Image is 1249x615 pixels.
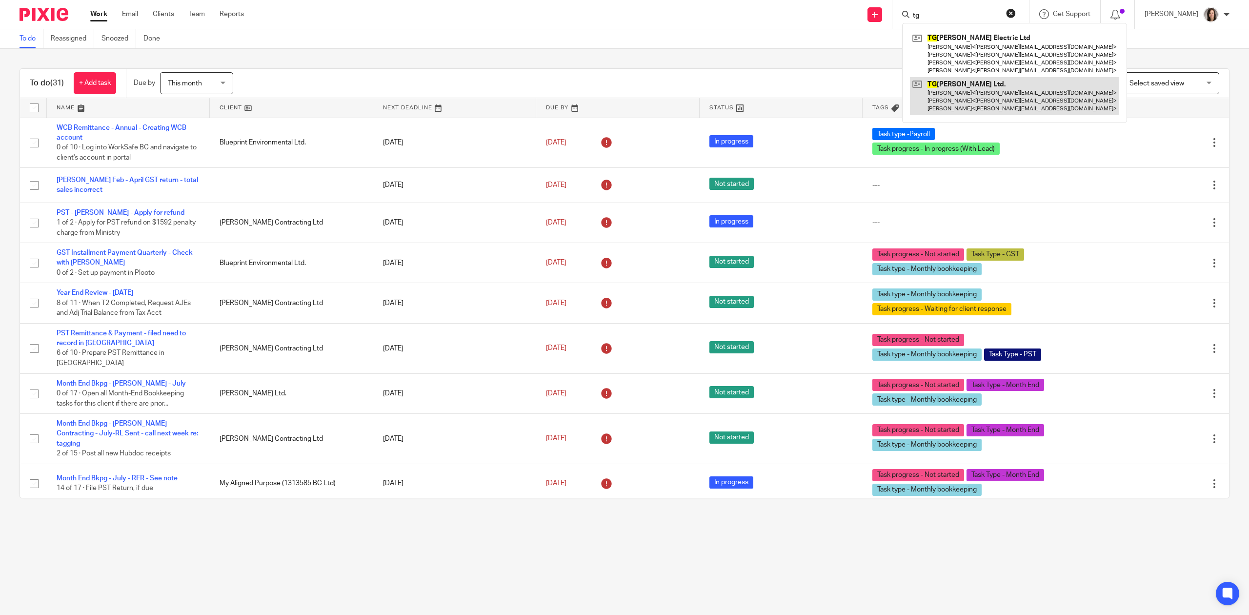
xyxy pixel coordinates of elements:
[373,464,536,503] td: [DATE]
[967,424,1044,436] span: Task Type - Month End
[872,128,935,140] span: Task type -Payroll
[143,29,167,48] a: Done
[57,330,186,347] a: PST Remittance & Payment - filed need to record in [GEOGRAPHIC_DATA]
[709,341,754,353] span: Not started
[872,143,1000,155] span: Task progress - In progress (With Lead)
[373,414,536,464] td: [DATE]
[20,29,43,48] a: To do
[872,288,982,301] span: Task type - Monthly bookkeeping
[50,79,64,87] span: (31)
[101,29,136,48] a: Snoozed
[210,414,373,464] td: [PERSON_NAME] Contracting Ltd
[210,323,373,373] td: [PERSON_NAME] Contracting Ltd
[57,124,186,141] a: WCB Remittance - Annual - Creating WCB account
[57,300,191,317] span: 8 of 11 · When T2 Completed, Request AJEs and Adj Trial Balance from Tax Acct
[872,334,964,346] span: Task progress - Not started
[967,248,1024,261] span: Task Type - GST
[546,435,566,442] span: [DATE]
[967,379,1044,391] span: Task Type - Month End
[57,289,133,296] a: Year End Review - [DATE]
[189,9,205,19] a: Team
[57,420,198,447] a: Month End Bkpg - [PERSON_NAME] Contracting - July-RL Sent - call next week re: tagging
[57,219,196,236] span: 1 of 2 · Apply for PST refund on $1592 penalty charge from Ministry
[1203,7,1219,22] img: Danielle%20photo.jpg
[57,390,184,407] span: 0 of 17 · Open all Month-End Bookkeeping tasks for this client if there are prior...
[709,256,754,268] span: Not started
[872,379,964,391] span: Task progress - Not started
[872,248,964,261] span: Task progress - Not started
[872,439,982,451] span: Task type - Monthly bookkeeping
[373,118,536,168] td: [DATE]
[872,180,1056,190] div: ---
[57,269,155,276] span: 0 of 2 · Set up payment in Plooto
[57,450,171,457] span: 2 of 15 · Post all new Hubdoc receipts
[872,303,1011,315] span: Task progress - Waiting for client response
[546,219,566,226] span: [DATE]
[546,182,566,188] span: [DATE]
[168,80,202,87] span: This month
[709,135,753,147] span: In progress
[1006,8,1016,18] button: Clear
[57,144,197,161] span: 0 of 10 · Log into WorkSafe BC and navigate to client's account in portal
[373,203,536,243] td: [DATE]
[872,424,964,436] span: Task progress - Not started
[57,485,153,492] span: 14 of 17 · File PST Return, if due
[210,203,373,243] td: [PERSON_NAME] Contracting Ltd
[57,177,198,193] a: [PERSON_NAME] Feb - April GST return - total sales incorrect
[57,475,178,482] a: Month End Bkpg - July - RFR - See note
[1129,80,1184,87] span: Select saved view
[546,390,566,397] span: [DATE]
[373,283,536,323] td: [DATE]
[153,9,174,19] a: Clients
[1145,9,1198,19] p: [PERSON_NAME]
[546,345,566,352] span: [DATE]
[210,373,373,413] td: [PERSON_NAME] Ltd.
[984,348,1041,361] span: Task Type - PST
[51,29,94,48] a: Reassigned
[872,469,964,481] span: Task progress - Not started
[373,373,536,413] td: [DATE]
[709,476,753,489] span: In progress
[57,350,164,367] span: 6 of 10 · Prepare PST Remittance in [GEOGRAPHIC_DATA]
[30,78,64,88] h1: To do
[1053,11,1090,18] span: Get Support
[912,12,1000,20] input: Search
[967,469,1044,481] span: Task Type - Month End
[546,480,566,487] span: [DATE]
[709,296,754,308] span: Not started
[373,168,536,203] td: [DATE]
[134,78,155,88] p: Due by
[546,300,566,307] span: [DATE]
[872,105,889,110] span: Tags
[57,380,186,387] a: Month End Bkpg - [PERSON_NAME] - July
[122,9,138,19] a: Email
[373,323,536,373] td: [DATE]
[872,484,982,496] span: Task type - Monthly bookkeeping
[546,139,566,146] span: [DATE]
[57,209,184,216] a: PST - [PERSON_NAME] - Apply for refund
[90,9,107,19] a: Work
[20,8,68,21] img: Pixie
[709,215,753,227] span: In progress
[57,249,193,266] a: GST Installment Payment Quarterly - Check with [PERSON_NAME]
[872,218,1056,227] div: ---
[74,72,116,94] a: + Add task
[546,260,566,266] span: [DATE]
[373,243,536,283] td: [DATE]
[210,118,373,168] td: Blueprint Environmental Ltd.
[210,243,373,283] td: Blueprint Environmental Ltd.
[709,178,754,190] span: Not started
[872,348,982,361] span: Task type - Monthly bookkeeping
[709,431,754,444] span: Not started
[220,9,244,19] a: Reports
[872,263,982,275] span: Task type - Monthly bookkeeping
[709,386,754,398] span: Not started
[210,283,373,323] td: [PERSON_NAME] Contracting Ltd
[872,393,982,406] span: Task type - Monthly bookkeeping
[210,464,373,503] td: My Aligned Purpose (1313585 BC Ltd)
